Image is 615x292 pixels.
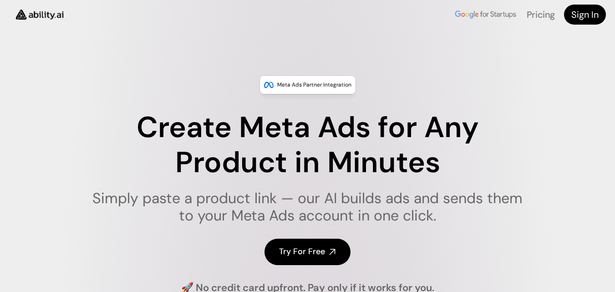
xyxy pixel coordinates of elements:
h1: Create Meta Ads for Any Product in Minutes [86,110,529,180]
p: Meta Ads Partner Integration [277,80,351,89]
a: Try For Free [264,239,351,265]
h1: Simply paste a product link — our AI builds ads and sends them to your Meta Ads account in one cl... [86,190,529,225]
h4: Sign In [571,8,599,21]
a: Cookie Policy [480,266,521,274]
p: We use cookies to personalize content, run ads, and analyze traffic. [451,246,569,275]
span: Read our . [451,266,522,274]
a: Sign In [564,5,606,25]
a: Pricing [527,9,555,20]
h4: Try For Free [279,246,325,257]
